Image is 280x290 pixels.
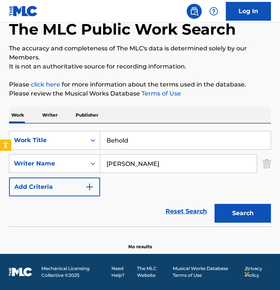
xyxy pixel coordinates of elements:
[9,107,26,123] p: Work
[9,20,236,39] h1: The MLC Public Work Search
[9,80,271,89] p: Please for more information about the terms used in the database.
[9,44,271,62] p: The accuracy and completeness of The MLC's data is determined solely by our Members.
[41,265,107,279] span: Mechanical Licensing Collective © 2025
[140,90,181,97] a: Terms of Use
[14,136,82,145] div: Work Title
[9,267,32,276] img: logo
[85,182,94,191] img: 9d2ae6d4665cec9f34b9.svg
[73,107,100,123] p: Publisher
[187,4,202,19] a: Public Search
[173,265,241,279] a: Musical Works Database Terms of Use
[14,159,82,168] div: Writer Name
[128,234,152,250] p: No results
[226,2,271,21] a: Log In
[40,107,60,123] p: Writer
[9,178,100,196] button: Add Criteria
[9,131,271,226] form: Search Form
[9,89,271,98] p: Please review the Musical Works Database
[263,154,271,173] img: Delete Criterion
[9,62,271,71] p: It is not an authoritative source for recording information.
[190,7,199,16] img: search
[9,6,38,17] img: MLC Logo
[209,7,218,16] img: help
[31,81,60,88] a: click here
[215,204,271,223] button: Search
[162,203,211,220] a: Reset Search
[206,4,221,19] div: Help
[137,265,168,279] a: The MLC Website
[111,265,132,279] a: Need Help?
[242,254,280,290] iframe: Chat Widget
[245,261,249,284] div: Drag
